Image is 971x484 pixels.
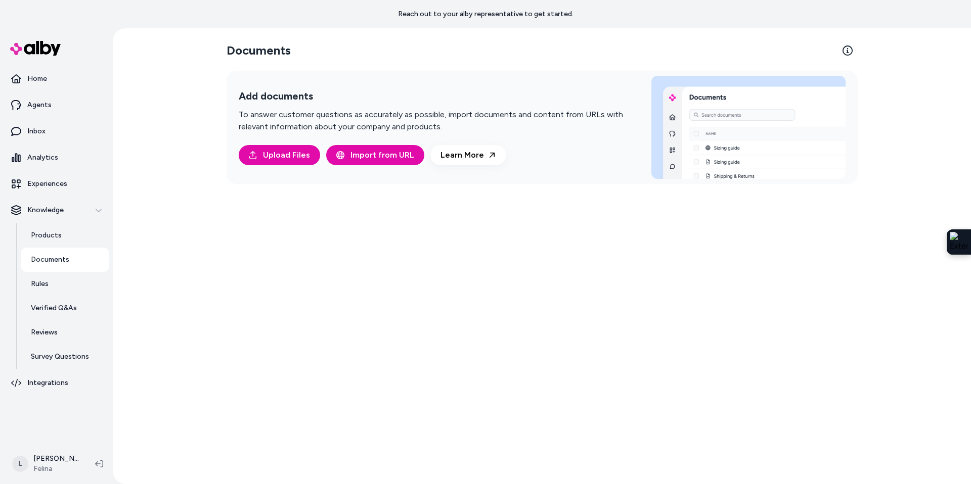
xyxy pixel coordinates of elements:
p: Agents [27,100,52,110]
h2: Add documents [239,90,639,103]
p: Experiences [27,179,67,189]
p: Integrations [27,378,68,388]
a: Integrations [4,371,109,395]
p: Rules [31,279,49,289]
a: Documents [21,248,109,272]
p: Verified Q&As [31,303,77,313]
button: L[PERSON_NAME]Felina [6,448,87,480]
a: Reviews [21,320,109,345]
a: Products [21,223,109,248]
p: Survey Questions [31,352,89,362]
a: Learn More [430,145,506,165]
a: Survey Questions [21,345,109,369]
span: L [12,456,28,472]
a: Rules [21,272,109,296]
p: Home [27,74,47,84]
a: Home [4,67,109,91]
button: Upload Files [239,145,320,165]
img: alby Logo [10,41,61,56]
p: Reach out to your alby representative to get started. [398,9,573,19]
span: Felina [33,464,79,474]
span: Upload Files [263,149,310,161]
p: Reviews [31,327,58,337]
img: Add documents [651,76,846,179]
p: Inbox [27,126,46,136]
h2: Documents [227,42,291,59]
a: Inbox [4,119,109,143]
p: Knowledge [27,205,64,215]
a: Verified Q&As [21,296,109,320]
a: Experiences [4,172,109,196]
img: Extension Icon [950,232,968,252]
p: [PERSON_NAME] [33,454,79,464]
span: Import from URL [350,149,414,161]
p: Analytics [27,153,58,163]
p: To answer customer questions as accurately as possible, import documents and content from URLs wi... [239,109,639,133]
button: Knowledge [4,198,109,222]
p: Documents [31,255,69,265]
a: Agents [4,93,109,117]
button: Import from URL [326,145,424,165]
a: Analytics [4,146,109,170]
p: Products [31,230,62,240]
